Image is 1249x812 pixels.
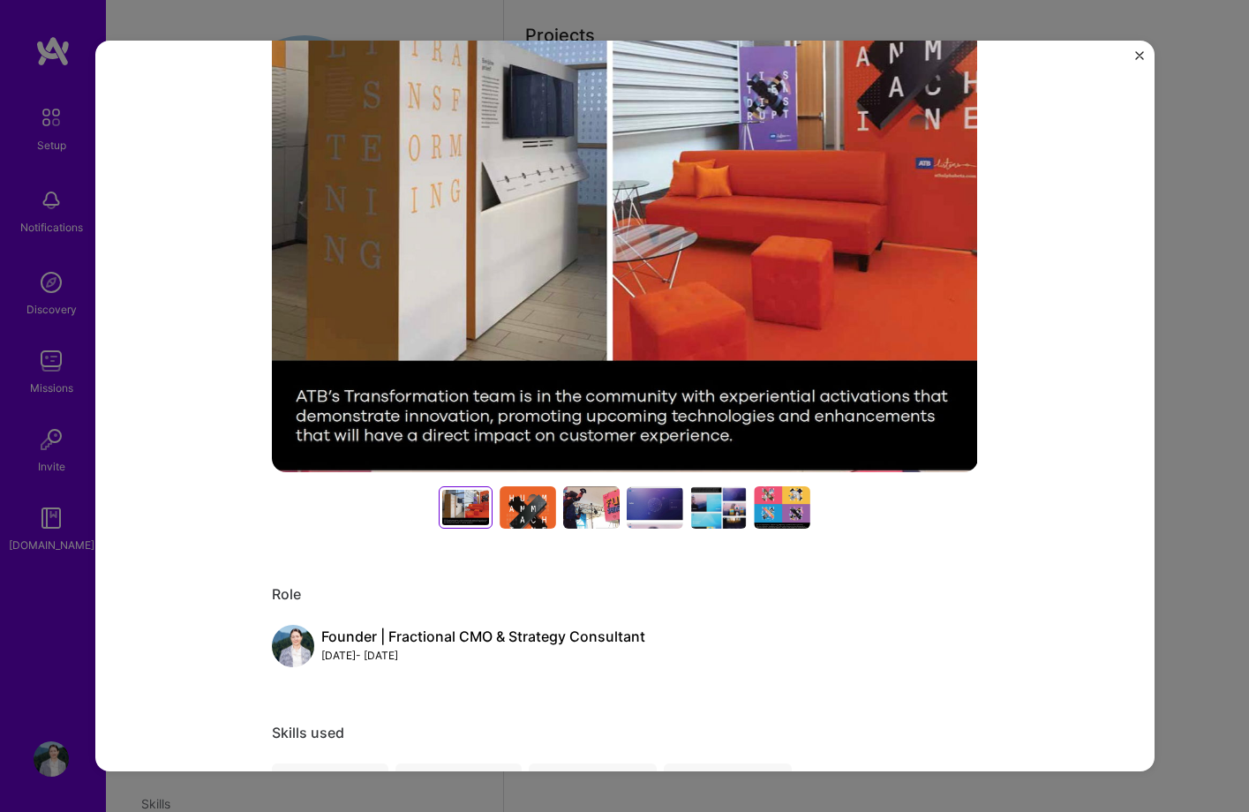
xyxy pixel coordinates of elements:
div: Skills used [272,724,978,742]
button: Close [1135,51,1144,70]
div: Role [272,585,978,604]
div: Team Leadership [664,763,792,810]
div: [DATE] - [DATE] [321,646,645,665]
div: Product Strategy [529,763,657,810]
div: Market Research [395,763,522,810]
div: Founder | Fractional CMO & Strategy Consultant [321,628,645,646]
div: Brand Strategy [272,763,388,810]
